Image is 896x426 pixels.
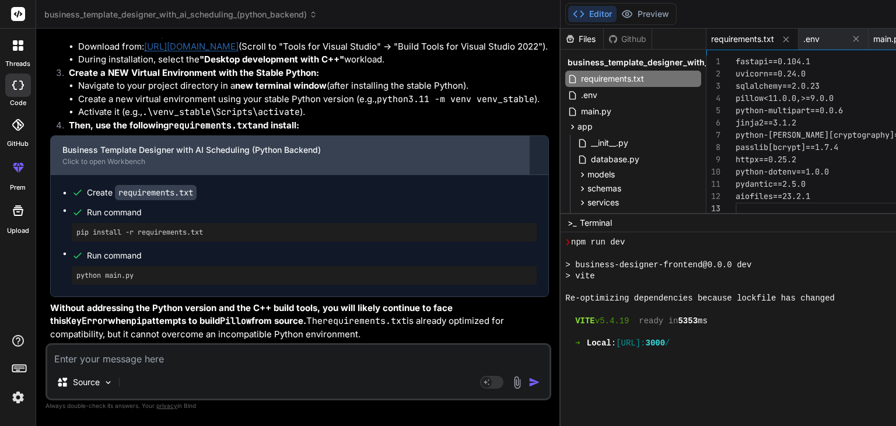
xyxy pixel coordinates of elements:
li: Activate it (e.g., ). [78,106,549,119]
code: requirements.txt [115,185,197,200]
img: attachment [510,376,524,389]
button: Editor [568,6,617,22]
img: settings [8,387,28,407]
span: pillow<11.0.0,>=9.0.0 [736,93,834,103]
div: 10 [706,166,720,178]
span: > vite [565,271,594,282]
div: 8 [706,141,720,153]
strong: Then, use the following and install: [69,120,299,131]
span: VITE [575,316,595,327]
button: Business Template Designer with AI Scheduling (Python Backend)Click to open Workbench [51,136,529,174]
div: 3 [706,80,720,92]
label: GitHub [7,139,29,149]
div: Create [87,187,197,198]
span: passlib[bcrypt]==1.7.4 [736,142,838,152]
span: ❯ [565,237,571,248]
div: 7 [706,129,720,141]
span: [URL]: [616,338,645,349]
div: 9 [706,153,720,166]
div: 4 [706,92,720,104]
div: Files [561,33,603,45]
span: main.py [580,104,612,118]
span: models [587,169,615,180]
code: KeyError [66,315,108,327]
span: npm run dev [571,237,625,248]
span: python-multipart==0.0.6 [736,105,843,116]
div: 2 [706,68,720,80]
span: database.py [590,152,640,166]
span: python-dotenv==1.0.0 [736,166,829,177]
code: .\venv_stable\Scripts\activate [142,106,300,118]
span: ms [698,316,708,327]
span: v5.4.19 [595,316,629,327]
li: During installation, select the workload. [78,53,549,67]
span: ➜ [575,338,577,349]
span: privacy [156,402,177,409]
span: app [577,121,593,132]
span: Run command [87,250,537,261]
span: httpx==0.25.2 [736,154,796,165]
span: ready in [639,316,678,327]
span: schemas [587,183,621,194]
span: sqlalchemy==2.0.23 [736,81,820,91]
span: jinja2==3.1.2 [736,117,796,128]
strong: Create a NEW Virtual Environment with the Stable Python: [69,67,319,78]
strong: "Desktop development with C++" [199,54,344,65]
span: : [611,338,616,349]
span: requirements.txt [711,33,774,45]
span: business_template_designer_with_ai_scheduling_(python_backend) [44,9,317,20]
span: services [587,197,619,208]
li: Navigate to your project directory in a (after installing the stable Python). [78,79,549,93]
img: Pick Models [103,378,113,387]
strong: Without addressing the Python version and the C++ build tools, you will likely continue to face t... [50,302,455,327]
div: 1 [706,55,720,68]
a: [URL][DOMAIN_NAME] [144,41,239,52]
span: .env [580,88,598,102]
code: requirements.txt [323,315,407,327]
span: 3000 [646,338,666,349]
label: threads [5,59,30,69]
div: 13 [706,202,720,215]
label: Upload [7,226,29,236]
li: Create a new virtual environment using your stable Python version (e.g., ). [78,93,549,106]
code: python3.11 -m venv venv_stable [377,93,534,105]
p: Source [73,376,100,388]
span: Run command [87,207,537,218]
span: .env [803,33,820,45]
span: Local [587,338,611,349]
span: api [587,211,599,222]
p: The is already optimized for compatibility, but it cannot overcome an incompatible Python environ... [50,302,549,341]
code: requirements.txt [169,120,253,131]
div: Business Template Designer with AI Scheduling (Python Backend) [62,144,517,156]
p: Always double-check its answers. Your in Bind [45,400,551,411]
li: Download from: (Scroll to "Tools for Visual Studio" -> "Build Tools for Visual Studio 2022"). [78,40,549,54]
span: / [665,338,670,349]
span: Terminal [580,217,612,229]
button: Preview [617,6,674,22]
code: pip [131,315,147,327]
span: __init__.py [590,136,629,150]
img: icon [528,376,540,388]
div: 12 [706,190,720,202]
pre: python main.py [76,271,532,280]
div: 6 [706,117,720,129]
strong: new terminal window [235,80,327,91]
label: code [10,98,26,108]
span: 5353 [678,316,698,327]
label: prem [10,183,26,193]
span: > business-designer-frontend@0.0.0 dev [565,260,751,271]
pre: pip install -r requirements.txt [76,228,532,237]
div: 11 [706,178,720,190]
span: requirements.txt [580,72,645,86]
span: fastapi==0.104.1 [736,56,810,67]
span: >_ [568,217,576,229]
div: Click to open Workbench [62,157,517,166]
span: Re-optimizing dependencies because lockfile has changed [565,293,835,304]
div: 5 [706,104,720,117]
div: Github [604,33,652,45]
span: pydantic==2.5.0 [736,179,806,189]
span: uvicorn==0.24.0 [736,68,806,79]
span: business_template_designer_with_ai_scheduling_(python_backend) [568,57,842,68]
span: aiofiles==23.2.1 [736,191,810,201]
code: Pillow [220,315,251,327]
